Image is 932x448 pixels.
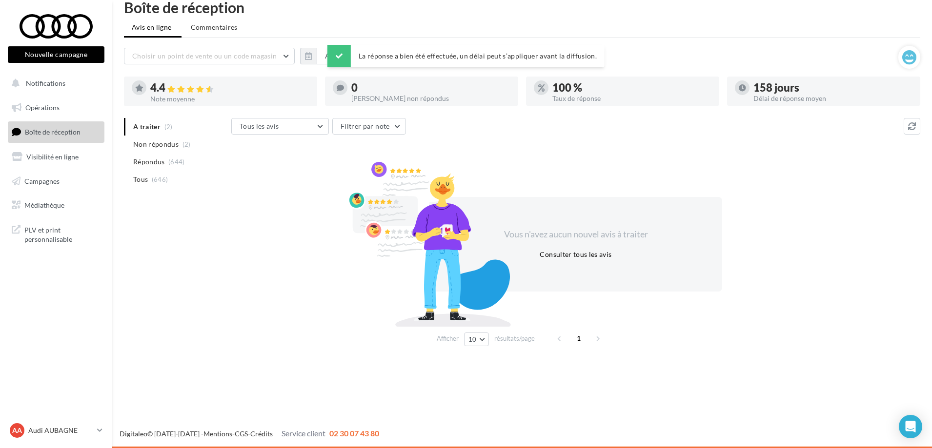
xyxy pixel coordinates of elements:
div: [PERSON_NAME] non répondus [351,95,510,102]
button: Au total [300,48,359,64]
p: Audi AUBAGNE [28,426,93,435]
a: Médiathèque [6,195,106,215]
span: PLV et print personnalisable [24,223,101,244]
span: Médiathèque [24,201,64,209]
span: Opérations [25,103,60,112]
span: (644) [168,158,185,166]
a: AA Audi AUBAGNE [8,421,104,440]
button: Consulter tous les avis [536,249,615,260]
span: Service client [282,429,325,438]
button: Notifications [6,73,102,94]
a: PLV et print personnalisable [6,219,106,248]
span: 02 30 07 43 80 [329,429,379,438]
a: Visibilité en ligne [6,147,106,167]
a: Digitaleo [120,429,147,438]
button: Nouvelle campagne [8,46,104,63]
div: 158 jours [753,82,912,93]
span: 10 [468,335,477,343]
div: 100 % [552,82,711,93]
span: résultats/page [494,334,535,343]
button: Tous les avis [231,118,329,135]
span: Tous [133,175,148,184]
span: (646) [152,175,168,183]
span: Choisir un point de vente ou un code magasin [132,52,277,60]
span: (2) [182,140,191,148]
span: Répondus [133,157,165,167]
span: Boîte de réception [25,128,81,136]
div: 4.4 [150,82,309,94]
div: Note moyenne [150,96,309,102]
span: Tous les avis [240,122,279,130]
span: Campagnes [24,176,60,185]
span: Afficher [437,334,459,343]
div: Taux de réponse [552,95,711,102]
span: Notifications [26,79,65,87]
button: 10 [464,332,489,346]
a: CGS [235,429,248,438]
button: Au total [317,48,359,64]
div: Open Intercom Messenger [899,415,922,438]
a: Campagnes [6,171,106,192]
span: Non répondus [133,139,179,149]
span: 1 [571,331,587,346]
button: Choisir un point de vente ou un code magasin [124,48,295,64]
span: © [DATE]-[DATE] - - - [120,429,379,438]
span: Visibilité en ligne [26,153,79,161]
div: La réponse a bien été effectuée, un délai peut s’appliquer avant la diffusion. [327,45,605,67]
span: Commentaires [191,22,238,32]
a: Opérations [6,97,106,118]
div: Délai de réponse moyen [753,95,912,102]
a: Crédits [250,429,273,438]
a: Boîte de réception [6,121,106,142]
a: Mentions [203,429,232,438]
button: Filtrer par note [332,118,406,135]
div: 0 [351,82,510,93]
span: AA [12,426,22,435]
div: Vous n'avez aucun nouvel avis à traiter [492,228,660,241]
